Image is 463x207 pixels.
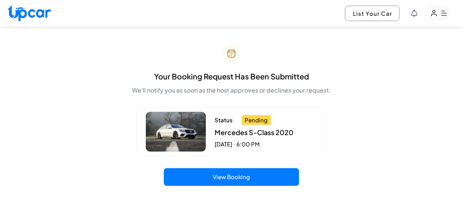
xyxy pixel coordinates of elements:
p: We'll notify you as soon as the host approves or declines your request. [117,85,346,95]
button: View Booking [164,168,299,186]
img: Upcar Logo [8,5,51,21]
span: Pending [242,115,271,125]
button: List Your Car [345,6,400,21]
h3: Mercedes S-Class 2020 [215,127,318,138]
span: Status [215,116,233,125]
h2: Your Booking Request Has Been Submitted [117,72,346,81]
img: Mercedes S-Class 2020 [146,112,206,152]
span: [DATE] · 6:00 PM [215,140,260,149]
